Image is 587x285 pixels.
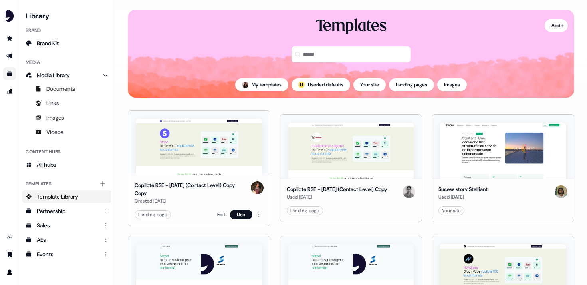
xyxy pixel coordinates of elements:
span: All hubs [37,161,56,169]
div: Sales [37,221,99,229]
div: Your site [442,207,461,215]
img: Pierre [555,185,567,198]
a: Go to integrations [3,231,16,243]
span: Images [46,114,64,122]
a: Links [22,97,111,110]
button: Copilote RSE - April 2025 (Contact Level) Copy CopyCopilote RSE - [DATE] (Contact Level) Copy Cop... [128,110,270,226]
button: Landing pages [389,78,434,91]
button: Add [545,19,568,32]
img: Antoine [251,181,264,194]
h3: Library [22,10,111,21]
span: Links [46,99,59,107]
a: Go to templates [3,67,16,80]
div: AEs [37,236,99,244]
img: Copilote RSE - April 2025 (Contact Level) Copy [288,123,414,179]
div: Sucess story Stelliant [438,185,488,193]
a: Go to attribution [3,85,16,98]
div: Partnership [37,207,99,215]
img: Flora [242,82,248,88]
span: Brand Kit [37,39,59,47]
button: My templates [235,78,288,91]
button: userled logo;Userled defaults [292,78,350,91]
img: Copilote RSE - April 2025 (Contact Level) Copy Copy [136,119,262,175]
img: Camille [403,185,415,198]
a: Media Library [22,69,111,82]
a: Events [22,248,111,261]
div: Events [37,250,99,258]
span: Documents [46,85,75,93]
span: Media Library [37,71,70,79]
div: Copilote RSE - [DATE] (Contact Level) Copy Copy [135,181,248,197]
div: Used [DATE] [287,193,387,201]
a: Go to profile [3,266,16,279]
div: Brand [22,24,111,37]
img: userled logo [298,82,305,88]
a: Sales [22,219,111,232]
button: Images [437,78,467,91]
div: Copilote RSE - [DATE] (Contact Level) Copy [287,185,387,193]
div: Landing page [290,207,319,215]
a: Edit [217,211,225,219]
div: Landing page [138,211,167,219]
span: Template Library [37,193,78,201]
a: Images [22,111,111,124]
a: Brand Kit [22,37,111,50]
div: Created [DATE] [135,197,248,205]
img: Sucess story Stelliant [440,123,566,179]
a: Go to prospects [3,32,16,45]
a: Go to team [3,248,16,261]
div: Templates [22,177,111,190]
a: Videos [22,126,111,138]
a: All hubs [22,158,111,171]
div: Used [DATE] [438,193,488,201]
button: Your site [353,78,386,91]
div: Content Hubs [22,145,111,158]
a: AEs [22,233,111,246]
a: Go to outbound experience [3,50,16,62]
div: Templates [316,16,387,37]
div: Media [22,56,111,69]
a: Template Library [22,190,111,203]
a: Partnership [22,205,111,217]
span: Videos [46,128,63,136]
button: Copilote RSE - April 2025 (Contact Level) CopyCopilote RSE - [DATE] (Contact Level) CopyUsed [DAT... [280,110,422,226]
div: ; [298,82,305,88]
a: Documents [22,82,111,95]
button: Use [230,210,252,219]
button: Sucess story StelliantSucess story StelliantUsed [DATE]PierreYour site [432,110,574,226]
